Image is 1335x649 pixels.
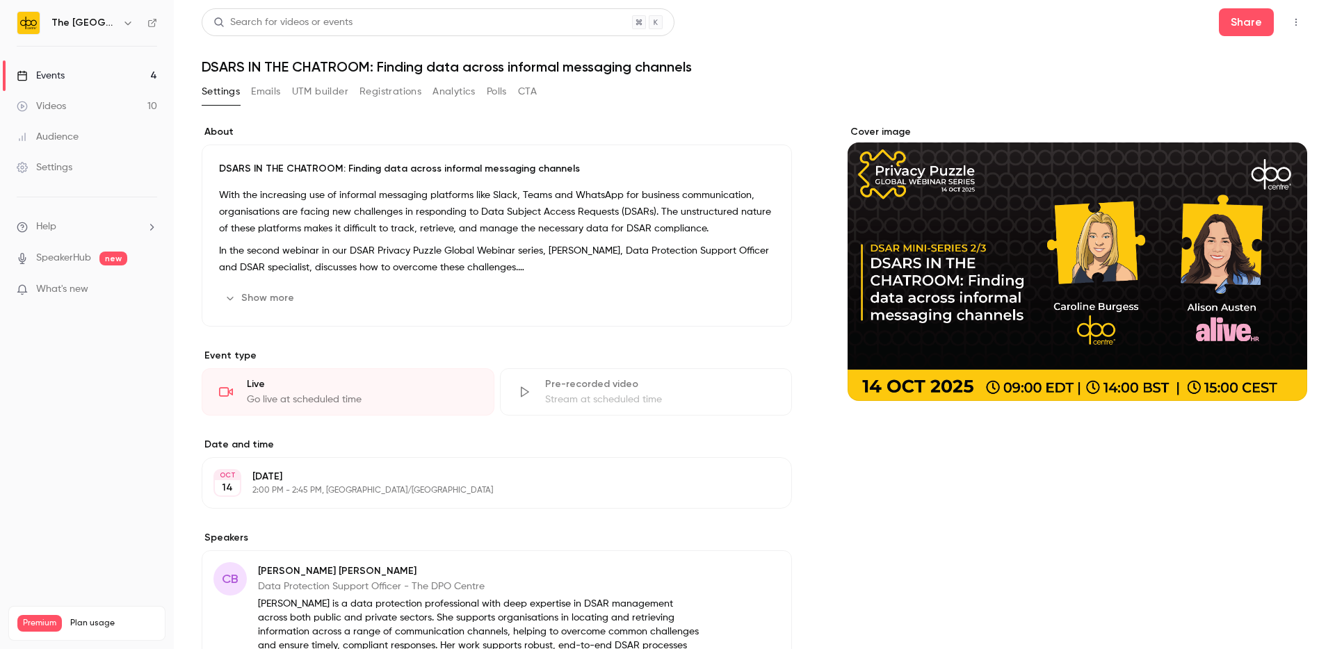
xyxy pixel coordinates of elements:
[487,81,507,103] button: Polls
[202,58,1307,75] h1: DSARS IN THE CHATROOM: Finding data across informal messaging channels
[202,125,792,139] label: About
[222,481,233,495] p: 14
[215,470,240,480] div: OCT
[213,15,353,30] div: Search for videos or events
[258,564,702,578] p: [PERSON_NAME] [PERSON_NAME]
[292,81,348,103] button: UTM builder
[518,81,537,103] button: CTA
[222,570,238,589] span: CB
[202,81,240,103] button: Settings
[17,615,62,632] span: Premium
[432,81,476,103] button: Analytics
[219,187,775,237] p: With the increasing use of informal messaging platforms like Slack, Teams and WhatsApp for busine...
[17,99,66,113] div: Videos
[17,130,79,144] div: Audience
[202,438,792,452] label: Date and time
[202,368,494,416] div: LiveGo live at scheduled time
[36,282,88,297] span: What's new
[545,377,775,391] div: Pre-recorded video
[202,531,792,545] label: Speakers
[848,125,1307,401] section: Cover image
[17,12,40,34] img: The DPO Centre
[1219,8,1274,36] button: Share
[258,580,702,593] p: Data Protection Support Officer - The DPO Centre
[500,368,793,416] div: Pre-recorded videoStream at scheduled time
[359,81,421,103] button: Registrations
[848,125,1307,139] label: Cover image
[36,220,56,234] span: Help
[36,251,91,265] a: SpeakerHub
[252,470,718,484] p: [DATE]
[17,161,72,174] div: Settings
[219,287,302,309] button: Show more
[202,349,792,363] p: Event type
[252,485,718,496] p: 2:00 PM - 2:45 PM, [GEOGRAPHIC_DATA]/[GEOGRAPHIC_DATA]
[17,69,65,83] div: Events
[545,393,775,406] div: Stream at scheduled time
[251,81,280,103] button: Emails
[70,618,156,629] span: Plan usage
[247,393,477,406] div: Go live at scheduled time
[247,377,477,391] div: Live
[51,16,117,30] h6: The [GEOGRAPHIC_DATA]
[17,220,157,234] li: help-dropdown-opener
[219,162,775,176] p: DSARS IN THE CHATROOM: Finding data across informal messaging channels
[219,243,775,276] p: In the second webinar in our DSAR Privacy Puzzle Global Webinar series, [PERSON_NAME], Data Prote...
[99,252,127,265] span: new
